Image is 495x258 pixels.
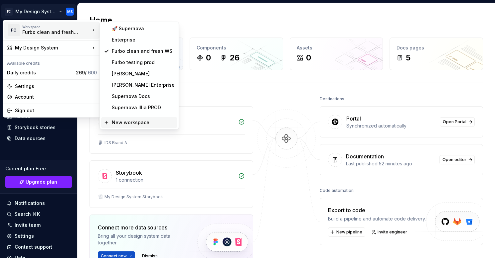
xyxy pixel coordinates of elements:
div: 🚀 Supernova [112,25,175,32]
div: [PERSON_NAME] Enterprise [112,82,175,88]
div: Available credits [4,57,99,67]
div: FC [8,24,20,36]
div: My Design System [15,44,90,51]
div: Sign out [15,107,97,114]
span: 269 / [76,70,97,75]
div: Furbo clean and fresh WS [22,29,79,36]
div: Settings [15,83,97,90]
div: Enterprise [112,37,175,43]
div: Supernova Docs [112,93,175,100]
div: New workspace [112,119,175,126]
div: [PERSON_NAME] [112,70,175,77]
div: Supernova Illia PROD [112,104,175,111]
div: Account [15,94,97,100]
div: Workspace [22,25,90,29]
div: Daily credits [7,69,73,76]
div: Furbo clean and fresh WS [112,48,175,54]
span: 600 [88,70,97,75]
div: Furbo testing prod [112,59,175,66]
